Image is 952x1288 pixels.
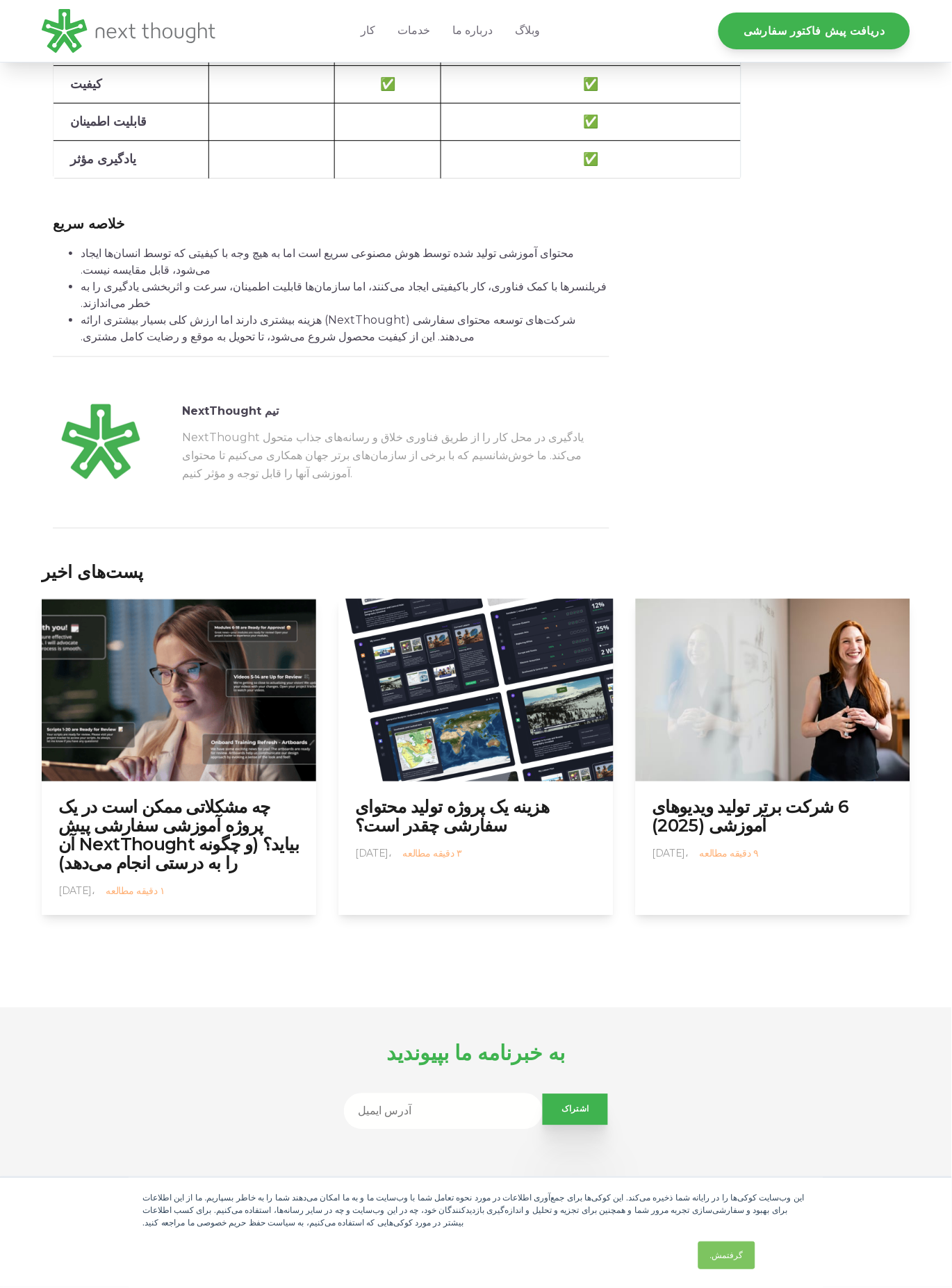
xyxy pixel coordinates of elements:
[403,848,462,860] font: ۳ دقیقه مطالعه
[380,76,395,92] font: ✅
[42,9,215,53] img: لوگوی ال‌جی - NextThought
[81,313,576,343] font: شرکت‌های توسعه محتوای سفارشی (NextThought) هزینه بیشتری دارند اما ارزش کلی بسیار بیشتری ارائه می‌...
[387,1041,566,1066] font: به خبرنامه ما بپیوندید
[584,151,599,167] font: ✅
[719,13,910,49] a: دریافت پیش فاکتور سفارشی
[355,848,392,860] font: [DATE]،
[698,1242,755,1270] a: گرفتمش.
[58,885,95,898] font: [DATE]،
[182,431,584,480] font: NextThought یادگیری در محل کار را از طریق فناوری خلاق و رسانه‌های جذاب متحول می‌کند. ما خوش‌شانسی...
[344,1093,543,1129] input: آدرس ایمیل
[42,599,316,782] img: تیم محتوای سفارشی NextThought
[584,76,599,92] font: ✅
[355,797,549,836] a: هزینه یک پروژه تولید محتوای سفارشی چقدر است؟
[42,561,143,582] font: پست‌های اخیر
[70,151,136,167] font: یادگیری مؤثر
[452,24,493,37] font: درباره ما
[106,885,165,898] font: ۱ دقیقه مطالعه
[397,24,430,37] font: خدمات
[744,24,885,38] font: دریافت پیش فاکتور سفارشی
[182,404,279,418] font: تیم NextThought
[584,114,599,129] font: ✅
[361,24,375,37] font: کار
[53,390,149,495] img: تیم NextThought
[700,848,759,860] font: ۹ دقیقه مطالعه
[70,76,102,92] font: کیفیت
[338,599,613,782] img: هزینه تولید محتوای سفارشی
[70,114,147,129] font: قابلیت اطمینان
[81,247,575,276] font: محتوای آموزشی تولید شده توسط هوش مصنوعی سریع است اما به هیچ وجه با کیفیتی که توسط انسان‌ها ایجاد ...
[543,1094,608,1125] input: اشتراک
[653,797,850,836] a: 6 شرکت برتر تولید ویدیوهای آموزشی (2025)
[58,797,299,874] a: چه مشکلاتی ممکن است در یک پروژه آموزشی سفارشی پیش بیاید؟ (و چگونه NextThought آن را به درستی انجا...
[53,215,124,232] font: خلاصه سریع
[710,1251,744,1261] font: گرفتمش.
[653,848,689,860] font: [DATE]،
[142,1194,804,1228] font: این وب‌سایت کوکی‌ها را در رایانه شما ذخیره می‌کند. این کوکی‌ها برای جمع‌آوری اطلاعات در مورد نحوه...
[81,280,607,310] font: فریلنسرها با کمک فناوری، کار باکیفیتی ایجاد می‌کنند، اما سازمان‌ها قابلیت اطمینان، سرعت و اثربخشی...
[515,24,540,37] font: وبلاگ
